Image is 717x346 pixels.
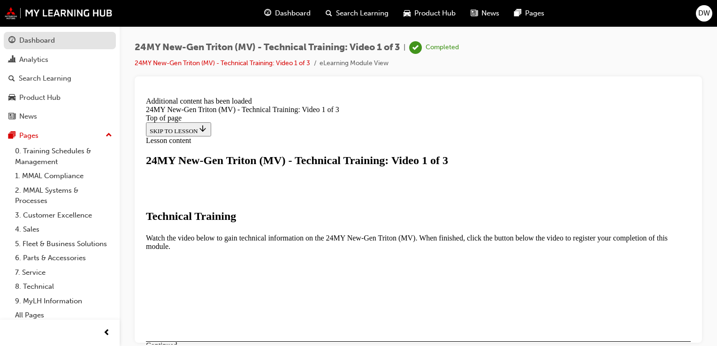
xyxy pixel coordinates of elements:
[514,8,521,19] span: pages-icon
[8,56,15,64] span: chart-icon
[19,73,71,84] div: Search Learning
[4,30,116,127] button: DashboardAnalyticsSearch LearningProduct HubNews
[4,70,116,87] a: Search Learning
[320,58,389,69] li: eLearning Module View
[11,237,116,251] a: 5. Fleet & Business Solutions
[11,144,116,169] a: 0. Training Schedules & Management
[471,8,478,19] span: news-icon
[4,61,549,74] div: 24MY New-Gen Triton (MV) - Technical Training: Video 1 of 3
[8,113,15,121] span: news-icon
[404,8,411,19] span: car-icon
[135,59,310,67] a: 24MY New-Gen Triton (MV) - Technical Training: Video 1 of 3
[8,75,15,83] span: search-icon
[11,208,116,223] a: 3. Customer Excellence
[135,42,400,53] span: 24MY New-Gen Triton (MV) - Technical Training: Video 1 of 3
[525,8,544,19] span: Pages
[11,183,116,208] a: 2. MMAL Systems & Processes
[4,117,94,129] strong: Technical Training
[4,12,549,21] div: 24MY New-Gen Triton (MV) - Technical Training: Video 1 of 3
[11,222,116,237] a: 4. Sales
[4,89,116,106] a: Product Hub
[19,92,61,103] div: Product Hub
[103,327,110,339] span: prev-icon
[11,265,116,280] a: 7. Service
[409,41,422,54] span: learningRecordVerb_COMPLETE-icon
[8,37,15,45] span: guage-icon
[4,21,549,29] div: Top of page
[11,308,116,323] a: All Pages
[4,127,116,144] button: Pages
[507,4,552,23] a: pages-iconPages
[11,251,116,265] a: 6. Parts & Accessories
[4,248,549,256] div: Continued
[19,130,38,141] div: Pages
[11,294,116,308] a: 9. MyLH Information
[4,108,116,125] a: News
[106,129,112,142] span: up-icon
[11,279,116,294] a: 8. Technical
[5,7,113,19] img: mmal
[19,54,48,65] div: Analytics
[11,169,116,183] a: 1. MMAL Compliance
[4,29,69,43] button: SKIP TO LESSON
[404,42,405,53] span: |
[8,94,15,102] span: car-icon
[264,8,271,19] span: guage-icon
[19,111,37,122] div: News
[4,43,49,51] span: Lesson content
[4,4,549,12] div: Additional content has been loaded
[4,32,116,49] a: Dashboard
[19,35,55,46] div: Dashboard
[426,43,459,52] div: Completed
[4,141,549,158] p: Watch the video below to gain technical information on the 24MY New-Gen Triton (MV). When finishe...
[396,4,463,23] a: car-iconProduct Hub
[326,8,332,19] span: search-icon
[414,8,456,19] span: Product Hub
[275,8,311,19] span: Dashboard
[696,5,712,22] button: DW
[463,4,507,23] a: news-iconNews
[481,8,499,19] span: News
[4,51,116,68] a: Analytics
[8,132,15,140] span: pages-icon
[698,8,710,19] span: DW
[336,8,389,19] span: Search Learning
[8,34,65,41] span: SKIP TO LESSON
[318,4,396,23] a: search-iconSearch Learning
[257,4,318,23] a: guage-iconDashboard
